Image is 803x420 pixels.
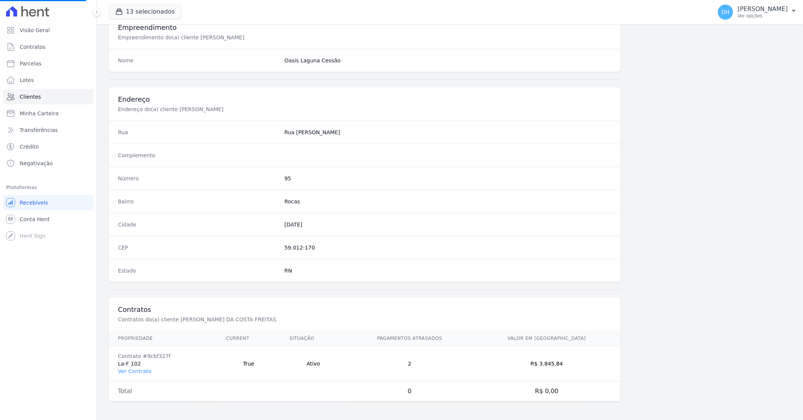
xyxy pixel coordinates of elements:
a: Negativação [3,156,93,171]
p: [PERSON_NAME] [738,5,788,13]
span: Clientes [20,93,41,101]
dt: Bairro [118,198,278,205]
dd: 95 [284,175,611,182]
dd: RN [284,267,611,274]
button: DH [PERSON_NAME] Ver opções [712,2,803,23]
dd: [DATE] [284,221,611,228]
a: Contratos [3,39,93,54]
td: True [217,346,281,381]
td: La-F 102 [109,346,217,381]
dt: Estado [118,267,278,274]
span: DH [721,9,729,15]
td: 0 [346,381,473,401]
span: Negativação [20,160,53,167]
button: 13 selecionados [109,5,181,19]
td: Total [109,381,217,401]
a: Recebíveis [3,195,93,210]
a: Parcelas [3,56,93,71]
th: Pagamentos Atrasados [346,331,473,346]
a: Minha Carteira [3,106,93,121]
div: Plataformas [6,183,90,192]
a: Lotes [3,73,93,88]
p: Ver opções [738,13,788,19]
td: 2 [346,346,473,381]
td: Ativo [281,346,346,381]
a: Crédito [3,139,93,154]
h3: Endereço [118,95,611,104]
dd: Oasis Laguna Cessão [284,57,611,64]
span: Crédito [20,143,39,150]
dd: Rua [PERSON_NAME] [284,129,611,136]
dt: Rua [118,129,278,136]
span: Visão Geral [20,26,50,34]
span: Conta Hent [20,215,50,223]
span: Lotes [20,76,34,84]
span: Recebíveis [20,199,48,206]
p: Endereço do(a) cliente [PERSON_NAME] [118,105,372,113]
a: Conta Hent [3,212,93,227]
dt: Número [118,175,278,182]
div: Contrato #9cbf327f [118,352,208,360]
dd: 59.012-170 [284,244,611,251]
span: Contratos [20,43,45,51]
th: Propriedade [109,331,217,346]
h3: Empreendimento [118,23,611,32]
dt: Complemento [118,152,278,159]
span: Minha Carteira [20,110,59,117]
a: Clientes [3,89,93,104]
span: Transferências [20,126,58,134]
dt: CEP [118,244,278,251]
a: Transferências [3,122,93,138]
th: Valor em [GEOGRAPHIC_DATA] [473,331,620,346]
a: Visão Geral [3,23,93,38]
dt: Nome [118,57,278,64]
dt: Cidade [118,221,278,228]
th: Current [217,331,281,346]
th: Situação [281,331,346,346]
td: R$ 0,00 [473,381,620,401]
span: Parcelas [20,60,42,67]
dd: Rocas [284,198,611,205]
h3: Contratos [118,305,611,314]
p: Contratos do(a) cliente [PERSON_NAME] DA COSTA FREITAS [118,316,372,323]
a: Ver Contrato [118,368,151,374]
td: R$ 3.845,84 [473,346,620,381]
p: Empreendimento do(a) cliente [PERSON_NAME] [118,34,372,41]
